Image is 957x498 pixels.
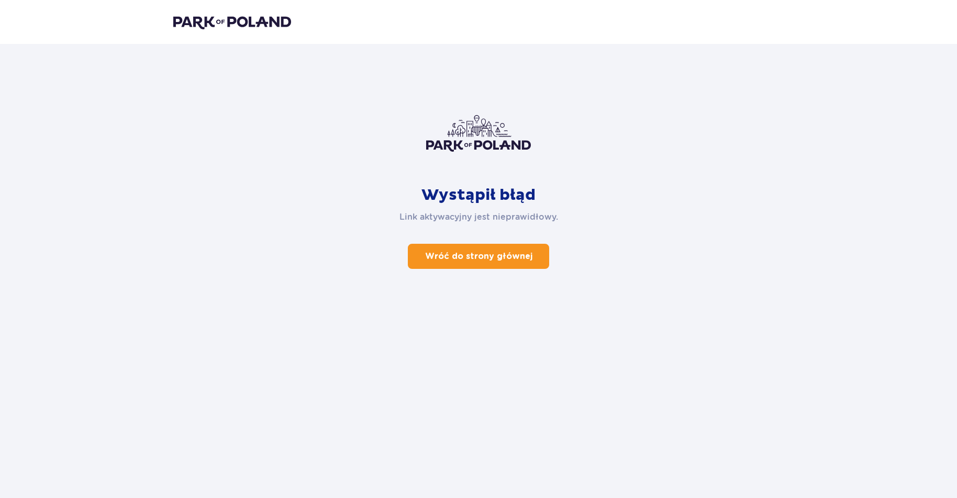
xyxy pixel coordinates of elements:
[421,185,536,205] p: Wystąpił błąd
[408,244,549,269] a: Wróć do strony głównej
[425,251,532,262] p: Wróć do strony głównej
[426,115,531,152] img: Park of Poland logo
[399,211,558,223] p: Link aktywacyjny jest nieprawidłowy.
[173,15,291,29] img: Park of Poland logo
